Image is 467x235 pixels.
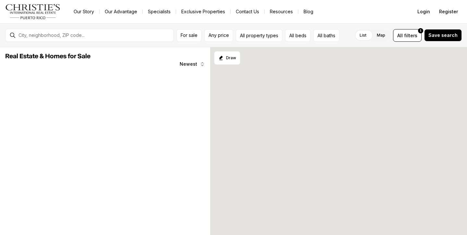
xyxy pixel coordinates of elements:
[420,28,421,33] span: 1
[176,7,230,16] a: Exclusive Properties
[180,62,197,67] span: Newest
[5,53,90,60] span: Real Estate & Homes for Sale
[354,29,372,41] label: List
[176,29,202,42] button: For sale
[298,7,318,16] a: Blog
[176,58,209,71] button: Newest
[181,33,198,38] span: For sale
[393,29,422,42] button: Allfilters1
[435,5,462,18] button: Register
[424,29,462,41] button: Save search
[285,29,311,42] button: All beds
[372,29,390,41] label: Map
[5,4,61,19] img: logo
[68,7,99,16] a: Our Story
[143,7,176,16] a: Specialists
[100,7,142,16] a: Our Advantage
[428,33,458,38] span: Save search
[204,29,233,42] button: Any price
[265,7,298,16] a: Resources
[231,7,264,16] button: Contact Us
[404,32,417,39] span: filters
[439,9,458,14] span: Register
[417,9,430,14] span: Login
[236,29,282,42] button: All property types
[413,5,434,18] button: Login
[214,51,240,65] button: Start drawing
[397,32,403,39] span: All
[313,29,340,42] button: All baths
[209,33,229,38] span: Any price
